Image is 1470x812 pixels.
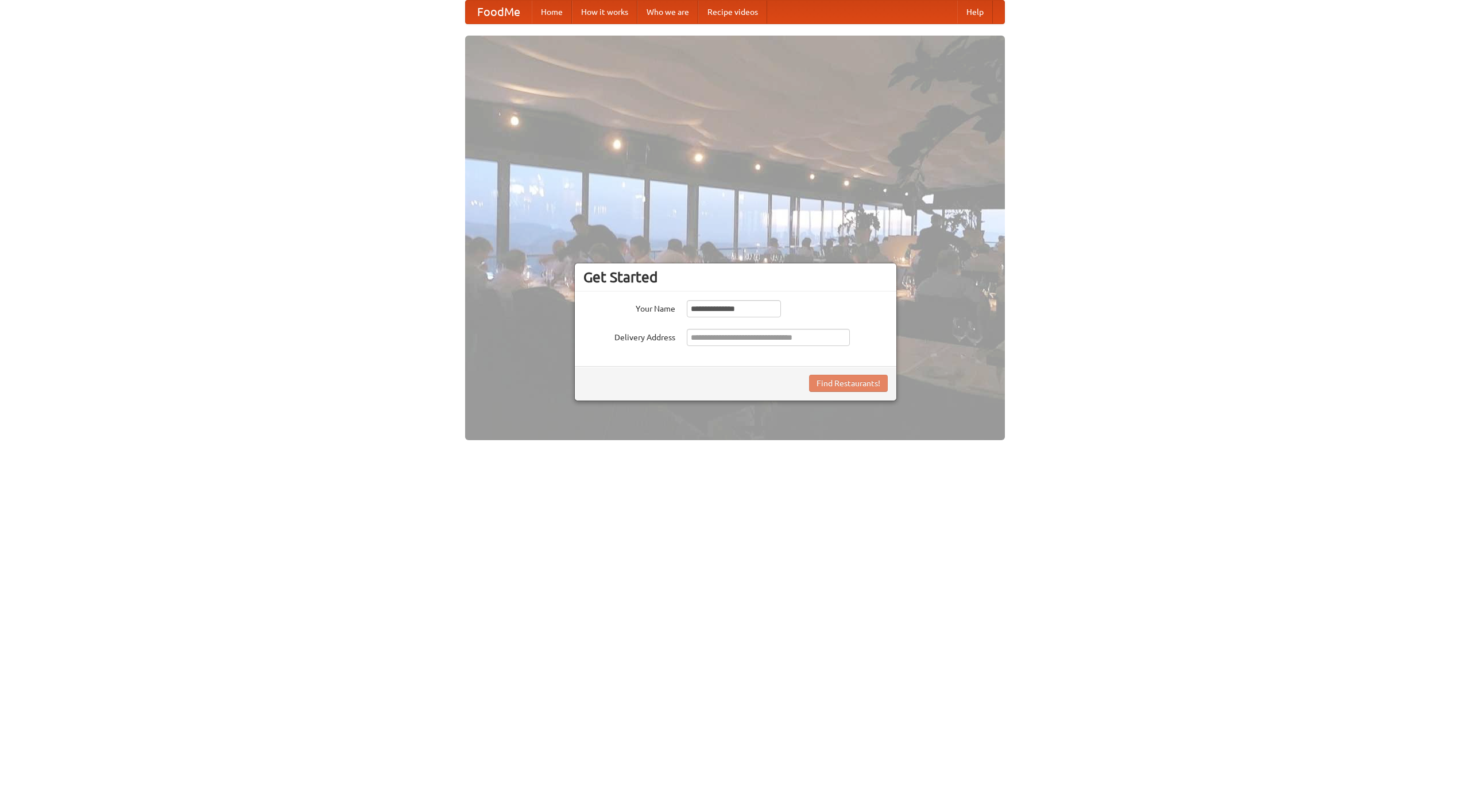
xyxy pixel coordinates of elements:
a: Help [957,1,993,24]
a: FoodMe [466,1,532,24]
a: Who we are [637,1,698,24]
a: Recipe videos [698,1,767,24]
label: Your Name [583,300,675,314]
a: Home [532,1,572,24]
label: Delivery Address [583,329,675,343]
button: Find Restaurants! [809,375,888,392]
a: How it works [572,1,637,24]
h3: Get Started [583,269,888,286]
